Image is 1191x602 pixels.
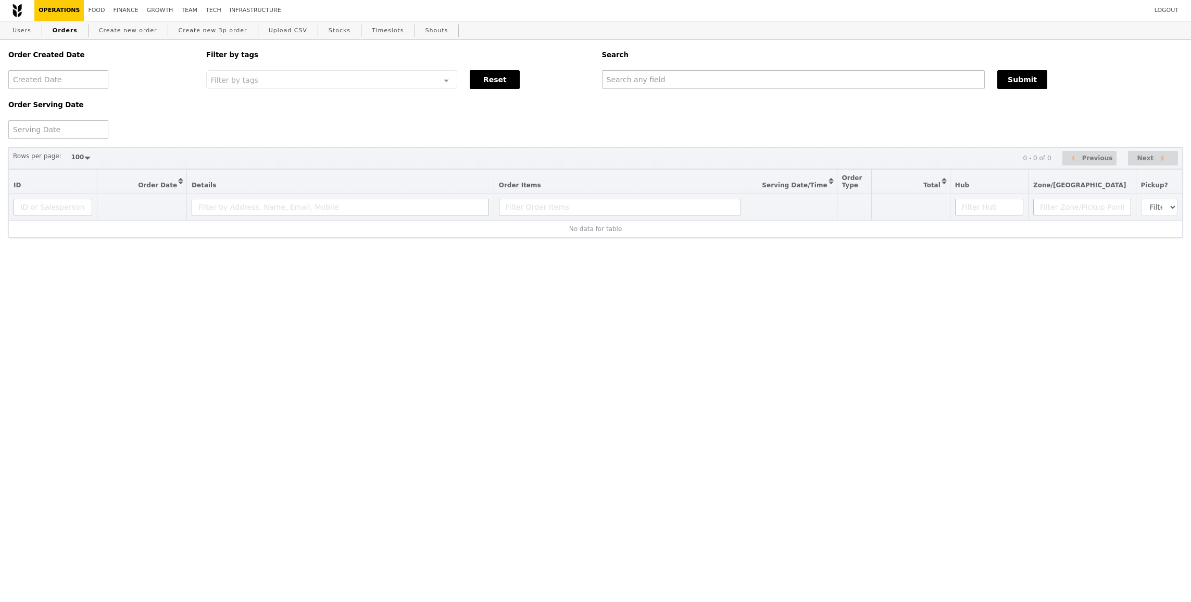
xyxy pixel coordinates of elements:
[1023,155,1051,162] div: 0 - 0 of 0
[1033,182,1126,189] span: Zone/[GEOGRAPHIC_DATA]
[470,70,520,89] button: Reset
[324,21,355,40] a: Stocks
[48,21,82,40] a: Orders
[1128,151,1178,166] button: Next
[1033,199,1131,215] input: Filter Zone/Pickup Point
[211,75,258,84] span: Filter by tags
[602,70,985,89] input: Search any field
[8,21,35,40] a: Users
[8,51,194,59] h5: Order Created Date
[192,199,489,215] input: Filter by Address, Name, Email, Mobile
[95,21,161,40] a: Create new order
[499,199,742,215] input: Filter Order Items
[265,21,311,40] a: Upload CSV
[1082,152,1113,164] span: Previous
[842,174,862,189] span: Order Type
[14,182,21,189] span: ID
[12,4,22,17] img: Grain logo
[955,199,1023,215] input: Filter Hub
[1141,182,1168,189] span: Pickup?
[206,51,590,59] h5: Filter by tags
[8,120,108,139] input: Serving Date
[1062,151,1117,166] button: Previous
[368,21,408,40] a: Timeslots
[997,70,1047,89] button: Submit
[174,21,252,40] a: Create new 3p order
[955,182,969,189] span: Hub
[8,101,194,109] h5: Order Serving Date
[602,51,1183,59] h5: Search
[421,21,453,40] a: Shouts
[8,70,108,89] input: Created Date
[14,225,1177,233] div: No data for table
[13,151,61,161] label: Rows per page:
[14,199,92,215] input: ID or Salesperson name
[1137,152,1154,164] span: Next
[192,182,216,189] span: Details
[499,182,541,189] span: Order Items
